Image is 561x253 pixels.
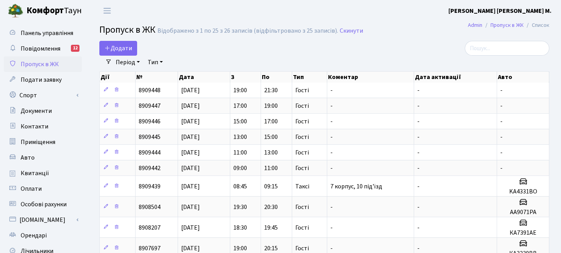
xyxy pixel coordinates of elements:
[4,212,82,228] a: [DOMAIN_NAME]
[181,203,200,211] span: [DATE]
[330,244,333,253] span: -
[417,244,420,253] span: -
[4,197,82,212] a: Особові рахунки
[264,223,278,232] span: 19:45
[340,27,363,35] a: Скинути
[417,117,420,126] span: -
[417,86,420,95] span: -
[21,184,42,193] span: Оплати
[21,60,59,69] span: Пропуск в ЖК
[264,203,278,211] span: 20:30
[113,56,143,69] a: Період
[139,244,161,253] span: 8907697
[295,87,309,93] span: Гості
[4,56,82,72] a: Пропуск в ЖК
[414,72,497,83] th: Дата активації
[417,223,420,232] span: -
[181,182,200,191] span: [DATE]
[261,72,292,83] th: По
[4,72,82,88] a: Подати заявку
[21,153,35,162] span: Авто
[264,102,278,110] span: 19:00
[139,117,161,126] span: 8909446
[26,4,82,18] span: Таун
[8,3,23,19] img: logo.png
[21,231,47,240] span: Орендарі
[417,203,420,211] span: -
[181,244,200,253] span: [DATE]
[4,25,82,41] a: Панель управління
[4,41,82,56] a: Повідомлення12
[448,7,552,15] b: [PERSON_NAME] [PERSON_NAME] М.
[71,45,79,52] div: 12
[136,72,178,83] th: №
[500,229,546,237] h5: КА7391АЕ
[21,29,73,37] span: Панель управління
[295,204,309,210] span: Гості
[295,245,309,251] span: Гості
[104,44,132,53] span: Додати
[181,117,200,126] span: [DATE]
[417,148,420,157] span: -
[21,169,49,177] span: Квитанції
[417,102,420,110] span: -
[157,27,338,35] div: Відображено з 1 по 25 з 26 записів (відфільтровано з 25 записів).
[500,164,503,172] span: -
[4,134,82,150] a: Приміщення
[26,4,64,17] b: Комфорт
[181,223,200,232] span: [DATE]
[4,119,82,134] a: Контакти
[295,183,309,190] span: Таксі
[500,86,503,95] span: -
[264,182,278,191] span: 09:15
[330,223,333,232] span: -
[233,223,247,232] span: 18:30
[145,56,166,69] a: Тип
[264,86,278,95] span: 21:30
[4,165,82,181] a: Квитанції
[233,86,247,95] span: 19:00
[21,122,48,131] span: Контакти
[295,225,309,231] span: Гості
[330,203,333,211] span: -
[230,72,261,83] th: З
[465,41,549,56] input: Пошук...
[139,182,161,191] span: 8909439
[233,117,247,126] span: 15:00
[139,86,161,95] span: 8909448
[327,72,414,83] th: Коментар
[21,44,60,53] span: Повідомлення
[264,164,278,172] span: 11:00
[524,21,549,30] li: Список
[181,148,200,157] span: [DATE]
[21,138,55,146] span: Приміщення
[295,149,309,156] span: Гості
[497,72,549,83] th: Авто
[178,72,230,83] th: Дата
[4,228,82,243] a: Орендарі
[448,6,552,16] a: [PERSON_NAME] [PERSON_NAME] М.
[417,164,420,172] span: -
[233,164,247,172] span: 09:00
[99,41,137,56] a: Додати
[330,117,333,126] span: -
[500,148,503,157] span: -
[21,76,62,84] span: Подати заявку
[4,88,82,103] a: Спорт
[139,148,161,157] span: 8909444
[295,103,309,109] span: Гості
[181,133,200,141] span: [DATE]
[181,102,200,110] span: [DATE]
[233,148,247,157] span: 11:00
[181,164,200,172] span: [DATE]
[500,188,546,195] h5: KA4331BO
[490,21,524,29] a: Пропуск в ЖК
[500,133,503,141] span: -
[97,4,117,17] button: Переключити навігацію
[264,244,278,253] span: 20:15
[456,17,561,33] nav: breadcrumb
[330,102,333,110] span: -
[264,133,278,141] span: 15:00
[417,133,420,141] span: -
[139,102,161,110] span: 8909447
